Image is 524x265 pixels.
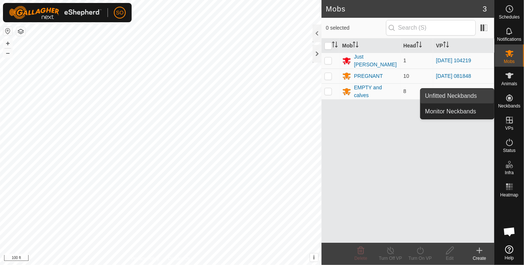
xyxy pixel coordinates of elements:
span: Unfitted Neckbands [425,92,477,100]
span: Status [503,148,515,153]
span: Heatmap [500,193,518,197]
span: 10 [403,73,409,79]
span: 3 [483,3,487,14]
input: Search (S) [386,20,476,36]
span: VPs [505,126,513,130]
div: EMPTY and calves [354,84,398,99]
span: Help [505,256,514,260]
span: Monitor Neckbands [425,107,476,116]
th: Head [401,39,433,53]
button: Map Layers [16,27,25,36]
p-sorticon: Activate to sort [416,43,422,49]
button: – [3,49,12,57]
span: Animals [501,82,517,86]
img: Gallagher Logo [9,6,102,19]
a: Help [495,242,524,263]
span: SO [116,9,123,17]
div: Open chat [498,221,521,243]
span: 1 [403,57,406,63]
span: Mobs [504,59,515,64]
p-sorticon: Activate to sort [443,43,449,49]
th: Mob [339,39,401,53]
div: Turn Off VP [376,255,405,262]
span: Schedules [499,15,520,19]
span: 0 selected [326,24,386,32]
button: i [310,254,318,262]
a: Monitor Neckbands [421,104,494,119]
a: Privacy Policy [131,255,159,262]
a: [DATE] 081848 [436,73,471,79]
button: + [3,39,12,48]
a: [DATE] 104219 [436,57,471,63]
span: i [313,254,314,261]
h2: Mobs [326,4,483,13]
th: VP [433,39,494,53]
a: Unfitted Neckbands [421,89,494,103]
p-sorticon: Activate to sort [332,43,338,49]
span: Neckbands [498,104,520,108]
span: Infra [505,170,514,175]
div: Turn On VP [405,255,435,262]
button: Reset Map [3,27,12,36]
a: Contact Us [168,255,190,262]
p-sorticon: Activate to sort [353,43,359,49]
span: Notifications [497,37,521,42]
span: 8 [403,88,406,94]
div: PREGNANT [354,72,383,80]
div: Edit [435,255,465,262]
div: Just [PERSON_NAME] [354,53,398,69]
span: Delete [355,256,368,261]
div: Create [465,255,494,262]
